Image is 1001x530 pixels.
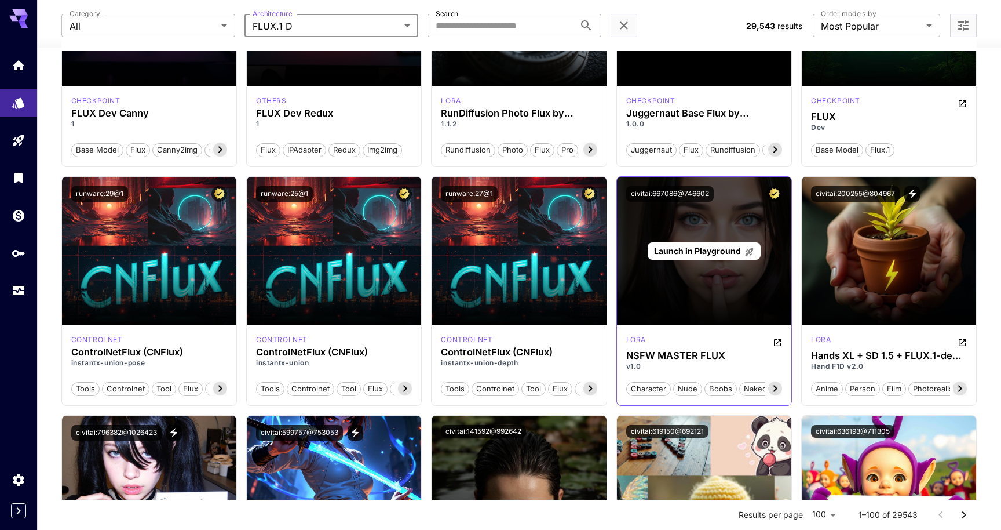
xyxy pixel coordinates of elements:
[441,96,461,106] p: lora
[679,144,703,156] span: flux
[866,144,894,156] span: flux.1
[909,383,965,395] span: photorealistic
[626,119,782,129] p: 1.0.0
[256,425,343,441] button: civitai:599757@753053
[441,358,597,368] p: instantx-union-depth
[821,19,922,33] span: Most Popular
[811,425,894,438] button: civitai:636193@711305
[739,381,772,396] button: naked
[441,335,492,345] div: FLUX.1 D
[256,96,287,106] p: others
[706,144,759,156] span: rundiffusion
[12,170,25,185] div: Library
[766,186,782,202] button: Certified Model – Vetted for best performance and includes a commercial license.
[865,142,894,157] button: flux.1
[12,58,25,72] div: Home
[627,383,670,395] span: character
[498,144,527,156] span: photo
[648,242,761,260] a: Launch in Playground
[627,144,676,156] span: juggernaut
[256,186,313,202] button: runware:25@1
[72,383,99,395] span: tools
[626,350,782,361] div: NSFW MASTER FLUX
[152,381,176,396] button: tool
[71,186,128,202] button: runware:29@1
[256,358,412,368] p: instantx-union
[626,425,708,438] button: civitai:619150@692121
[679,142,703,157] button: flux
[12,473,25,487] div: Settings
[472,381,519,396] button: controlnet
[626,361,782,372] p: v1.0
[441,335,492,345] p: controlnet
[557,142,578,157] button: pro
[626,335,646,345] p: lora
[103,383,149,395] span: controlnet
[211,186,227,202] button: Certified Model – Vetted for best performance and includes a commercial license.
[811,335,831,345] p: lora
[441,96,461,106] div: FLUX.1 D
[883,383,905,395] span: film
[904,186,920,202] button: View trigger words
[498,142,528,157] button: photo
[206,383,239,395] span: flux1.d
[71,142,123,157] button: Base model
[166,425,182,441] button: View trigger words
[11,503,26,518] div: Expand sidebar
[575,383,609,395] span: flux1.d
[71,347,227,358] div: ControlNetFlux (CNFlux)
[811,96,860,106] p: checkpoint
[256,108,412,119] div: FLUX Dev Redux
[205,381,240,396] button: flux1.d
[364,383,387,395] span: flux
[71,96,120,106] div: FLUX.1 D
[287,381,334,396] button: controlnet
[396,186,412,202] button: Certified Model – Vetted for best performance and includes a commercial license.
[811,350,967,361] h3: Hands XL + SD 1.5 + FLUX.1-dev + Pony + Illustrious
[549,383,572,395] span: flux
[71,335,123,345] div: FLUX.1 D
[617,19,631,33] button: Clear filters (1)
[71,96,120,106] p: checkpoint
[557,144,578,156] span: pro
[204,142,252,157] button: controlnet
[626,108,782,119] h3: Juggernaut Base Flux by RunDiffusion
[256,96,287,106] div: FLUX.1 D
[956,19,970,33] button: Open more filters
[328,142,360,157] button: Redux
[257,383,284,395] span: tools
[348,425,363,441] button: View trigger words
[441,142,495,157] button: rundiffusion
[12,246,25,260] div: API Keys
[626,186,714,202] button: civitai:667086@746602
[654,246,741,256] span: Launch in Playground
[812,383,842,395] span: anime
[441,381,469,396] button: tools
[575,381,609,396] button: flux1.d
[626,96,675,106] div: FLUX.1 D
[178,381,203,396] button: flux
[363,381,388,396] button: flux
[530,142,554,157] button: flux
[70,9,100,19] label: Category
[70,19,217,33] span: All
[441,108,597,119] h3: RunDiffusion Photo Flux by RunDiffusion
[179,383,202,395] span: flux
[12,284,25,298] div: Usage
[71,358,227,368] p: instantx-union-pose
[441,119,597,129] p: 1.1.2
[441,425,526,438] button: civitai:141592@992642
[337,381,361,396] button: tool
[811,381,843,396] button: anime
[740,383,771,395] span: naked
[337,383,360,395] span: tool
[674,383,702,395] span: nude
[153,144,202,156] span: canny2img
[287,383,334,395] span: controlnet
[126,144,149,156] span: Flux
[705,383,736,395] span: boobs
[256,381,284,396] button: tools
[363,144,401,156] span: img2img
[522,383,545,395] span: tool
